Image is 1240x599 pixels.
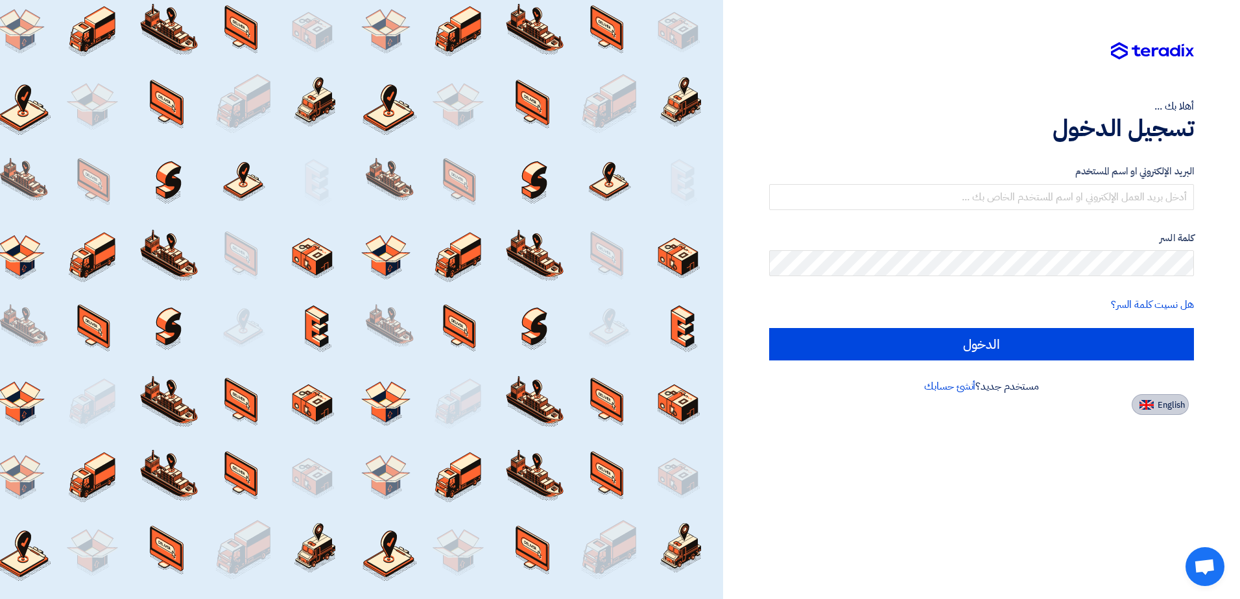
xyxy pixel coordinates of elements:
[769,328,1194,360] input: الدخول
[769,184,1194,210] input: أدخل بريد العمل الإلكتروني او اسم المستخدم الخاص بك ...
[924,379,975,394] a: أنشئ حسابك
[769,164,1194,179] label: البريد الإلكتروني او اسم المستخدم
[1186,547,1224,586] div: Open chat
[769,99,1194,114] div: أهلا بك ...
[1132,394,1189,415] button: English
[769,114,1194,143] h1: تسجيل الدخول
[769,231,1194,246] label: كلمة السر
[769,379,1194,394] div: مستخدم جديد؟
[1111,297,1194,312] a: هل نسيت كلمة السر؟
[1111,42,1194,60] img: Teradix logo
[1139,400,1154,410] img: en-US.png
[1158,401,1185,410] span: English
